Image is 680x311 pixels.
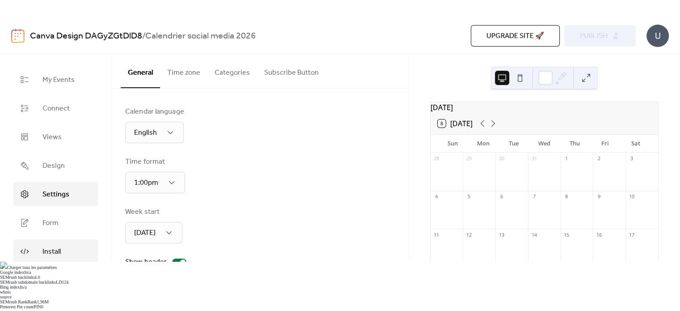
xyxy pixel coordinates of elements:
a: 0 [41,304,43,309]
div: 14 [531,231,537,238]
div: 4 [433,193,440,200]
div: 29 [465,155,472,162]
div: [DATE] [431,102,658,113]
div: Wed [529,135,559,153]
a: Design [13,153,98,178]
div: 13 [498,231,505,238]
span: Settings [42,189,69,200]
span: Upgrade site 🚀 [486,31,544,42]
div: Tue [498,135,529,153]
span: PIN [34,304,41,309]
div: 2 [596,155,602,162]
div: 10 [628,193,635,200]
span: Rank [27,299,37,304]
a: My Events [13,68,98,92]
div: 30 [498,155,505,162]
a: 124 [62,280,68,285]
span: English [134,126,157,140]
div: Sun [438,135,468,153]
div: 8 [563,193,570,200]
span: I [24,270,25,275]
span: I [20,285,21,290]
div: 9 [596,193,602,200]
a: Form [13,211,98,235]
a: Views [13,125,98,149]
img: logo [11,29,25,43]
div: 12 [465,231,472,238]
b: / [142,28,145,45]
span: [DATE] [134,226,156,240]
span: L [35,275,38,280]
span: Design [42,161,65,171]
div: Calendar language [125,107,184,117]
span: Install [42,247,61,257]
button: Categories [207,54,257,87]
a: 1,96M [37,299,49,304]
span: My Events [42,75,75,85]
a: Canva Design DAGyZGtDlD8 [30,28,142,45]
div: Week start [125,207,181,217]
div: 11 [433,231,440,238]
div: 5 [465,193,472,200]
div: Show header [125,257,167,268]
div: Time format [125,157,183,167]
div: 28 [433,155,440,162]
button: Upgrade site 🚀 [471,25,560,47]
b: Calendrier social media 2026 [145,28,256,45]
a: Install [13,239,98,264]
a: n/a [21,285,27,290]
div: Sat [621,135,651,153]
div: Mon [468,135,498,153]
span: 1:00pm [134,176,158,190]
div: 17 [628,231,635,238]
div: 1 [563,155,570,162]
div: 15 [563,231,570,238]
a: 0 [38,275,40,280]
div: 31 [531,155,537,162]
div: 7 [531,193,537,200]
span: Charger tous les paramètres [7,265,57,270]
button: 8[DATE] [435,117,476,130]
span: Views [42,132,62,143]
div: 16 [596,231,602,238]
span: LD [56,280,62,285]
span: Form [42,218,59,229]
button: Subscribe Button [257,54,326,87]
a: Connect [13,96,98,120]
div: 3 [628,155,635,162]
button: General [121,54,160,88]
a: Settings [13,182,98,206]
span: Connect [42,103,70,114]
div: Fri [590,135,621,153]
div: Thu [559,135,590,153]
a: n/a [26,270,31,275]
div: 6 [498,193,505,200]
div: U [646,25,669,47]
button: Time zone [160,54,207,87]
